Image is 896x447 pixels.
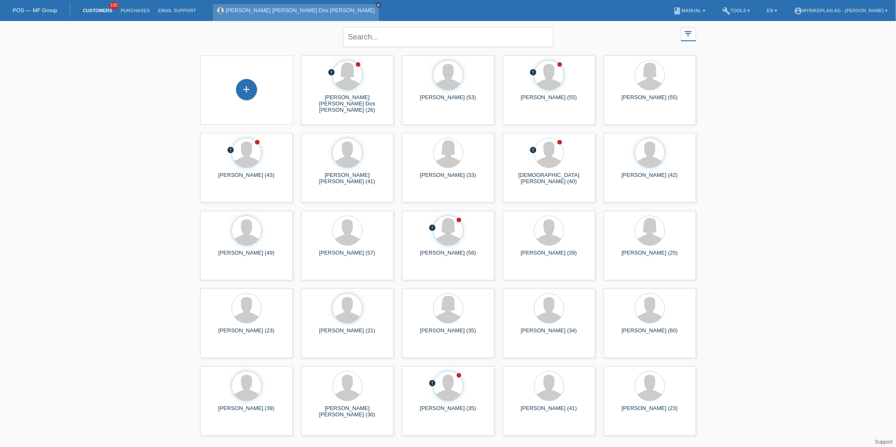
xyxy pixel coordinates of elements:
div: [PERSON_NAME] (57) [308,250,387,263]
div: unconfirmed, pending [530,146,537,155]
a: EN ▾ [763,8,781,13]
div: unconfirmed, pending [429,224,436,233]
i: error [227,146,235,154]
i: account_circle [794,7,802,15]
i: error [429,224,436,231]
div: [PERSON_NAME] (35) [409,327,488,341]
div: [PERSON_NAME] (39) [510,250,589,263]
i: close [376,3,381,7]
input: Search... [343,27,553,47]
a: POS — MF Group [13,7,57,13]
div: [PERSON_NAME] (55) [510,94,589,108]
a: Customers [79,8,116,13]
div: [PERSON_NAME] [PERSON_NAME] (30) [308,405,387,418]
div: [PERSON_NAME] (34) [510,327,589,341]
div: [PERSON_NAME] (23) [610,405,689,418]
a: buildTools ▾ [718,8,754,13]
div: [PERSON_NAME] [PERSON_NAME] Dos [PERSON_NAME] (26) [308,94,387,109]
a: Email Support [154,8,200,13]
a: [PERSON_NAME] [PERSON_NAME] Dos [PERSON_NAME] [226,7,375,13]
div: [PERSON_NAME] (41) [510,405,589,418]
div: [PERSON_NAME] (42) [610,172,689,185]
div: [PERSON_NAME] (25) [610,250,689,263]
i: book [673,7,681,15]
div: [PERSON_NAME] (39) [207,405,286,418]
div: unconfirmed, pending [227,146,235,155]
div: [DEMOGRAPHIC_DATA][PERSON_NAME] (40) [510,172,589,185]
div: [PERSON_NAME] (60) [610,327,689,341]
i: error [530,68,537,76]
a: close [376,2,381,8]
div: [PERSON_NAME] (23) [207,327,286,341]
div: [PERSON_NAME] (35) [409,405,488,418]
div: Add customer [236,82,257,97]
i: filter_list [684,29,693,38]
i: error [429,379,436,387]
a: Support [875,439,893,445]
div: [PERSON_NAME] (49) [207,250,286,263]
div: unconfirmed, pending [328,68,336,77]
i: error [530,146,537,154]
a: account_circleMybikeplan AG - [PERSON_NAME] ▾ [790,8,892,13]
i: error [328,68,336,76]
span: 100 [109,2,119,9]
a: Purchases [116,8,154,13]
div: [PERSON_NAME] (33) [409,172,488,185]
a: bookManual ▾ [669,8,709,13]
div: unconfirmed, pending [429,379,436,388]
div: [PERSON_NAME] (43) [207,172,286,185]
div: [PERSON_NAME] (21) [308,327,387,341]
div: [PERSON_NAME] (58) [409,250,488,263]
div: unconfirmed, pending [530,68,537,77]
div: [PERSON_NAME] (53) [409,94,488,108]
div: [PERSON_NAME] (55) [610,94,689,108]
i: build [722,7,730,15]
div: [PERSON_NAME] [PERSON_NAME] (41) [308,172,387,185]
